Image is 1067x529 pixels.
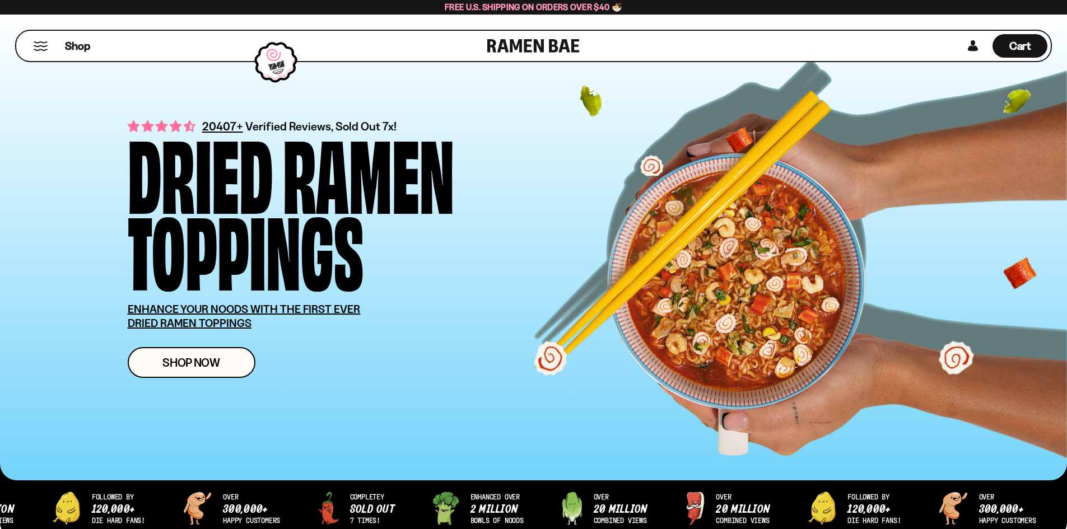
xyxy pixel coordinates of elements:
[65,34,90,58] a: Shop
[162,357,220,368] span: Shop Now
[993,31,1047,61] div: Cart
[128,132,273,209] div: Dried
[445,2,622,12] span: Free U.S. Shipping on Orders over $40 🍜
[128,347,255,378] a: Shop Now
[128,209,364,285] div: Toppings
[33,41,48,51] button: Mobile Menu Trigger
[283,132,454,209] div: Ramen
[128,302,361,330] u: ENHANCE YOUR NOODS WITH THE FIRST EVER DRIED RAMEN TOPPINGS
[1009,39,1031,53] span: Cart
[65,39,90,54] span: Shop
